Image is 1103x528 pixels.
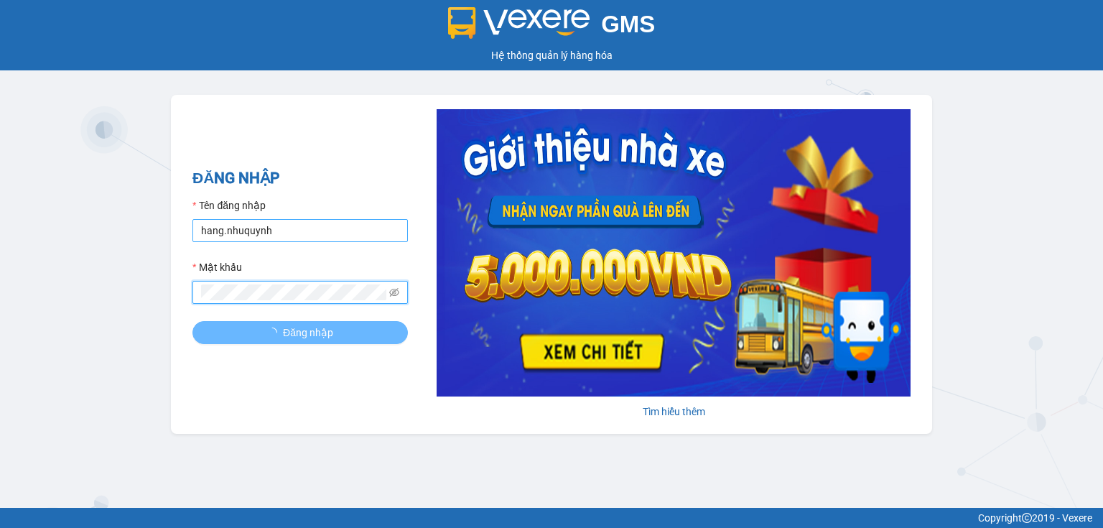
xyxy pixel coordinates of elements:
[448,7,590,39] img: logo 2
[601,11,655,37] span: GMS
[192,321,408,344] button: Đăng nhập
[201,284,386,300] input: Mật khẩu
[11,510,1092,526] div: Copyright 2019 - Vexere
[192,198,266,213] label: Tên đăng nhập
[448,22,656,33] a: GMS
[389,287,399,297] span: eye-invisible
[437,109,911,397] img: banner-0
[437,404,911,420] div: Tìm hiểu thêm
[192,167,408,190] h2: ĐĂNG NHẬP
[267,328,283,338] span: loading
[192,219,408,242] input: Tên đăng nhập
[1022,513,1032,523] span: copyright
[4,47,1099,63] div: Hệ thống quản lý hàng hóa
[192,259,242,275] label: Mật khẩu
[283,325,333,341] span: Đăng nhập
